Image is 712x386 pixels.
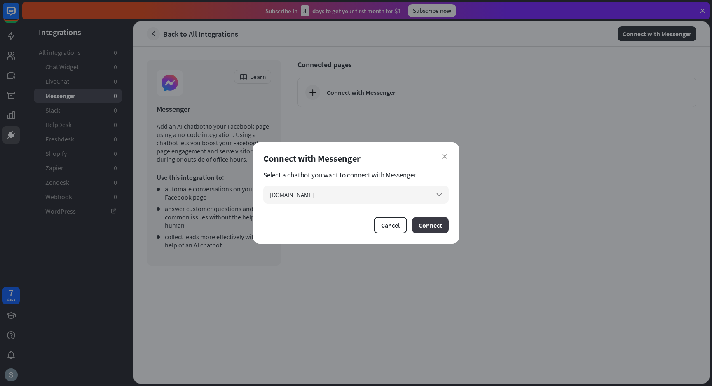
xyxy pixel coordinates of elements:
button: Open LiveChat chat widget [7,3,31,28]
button: Connect [412,217,449,233]
section: Select a chatbot you want to connect with Messenger. [263,171,449,179]
i: close [442,154,447,159]
div: Connect with Messenger [263,153,449,164]
button: Cancel [374,217,407,233]
i: arrow_down [435,190,444,199]
span: [DOMAIN_NAME] [270,191,314,199]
